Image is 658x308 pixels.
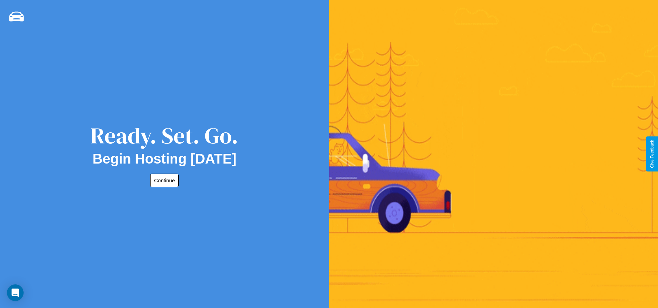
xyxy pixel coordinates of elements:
[91,120,238,151] div: Ready. Set. Go.
[650,140,655,168] div: Give Feedback
[7,284,24,301] div: Open Intercom Messenger
[150,174,179,187] button: Continue
[93,151,237,167] h2: Begin Hosting [DATE]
